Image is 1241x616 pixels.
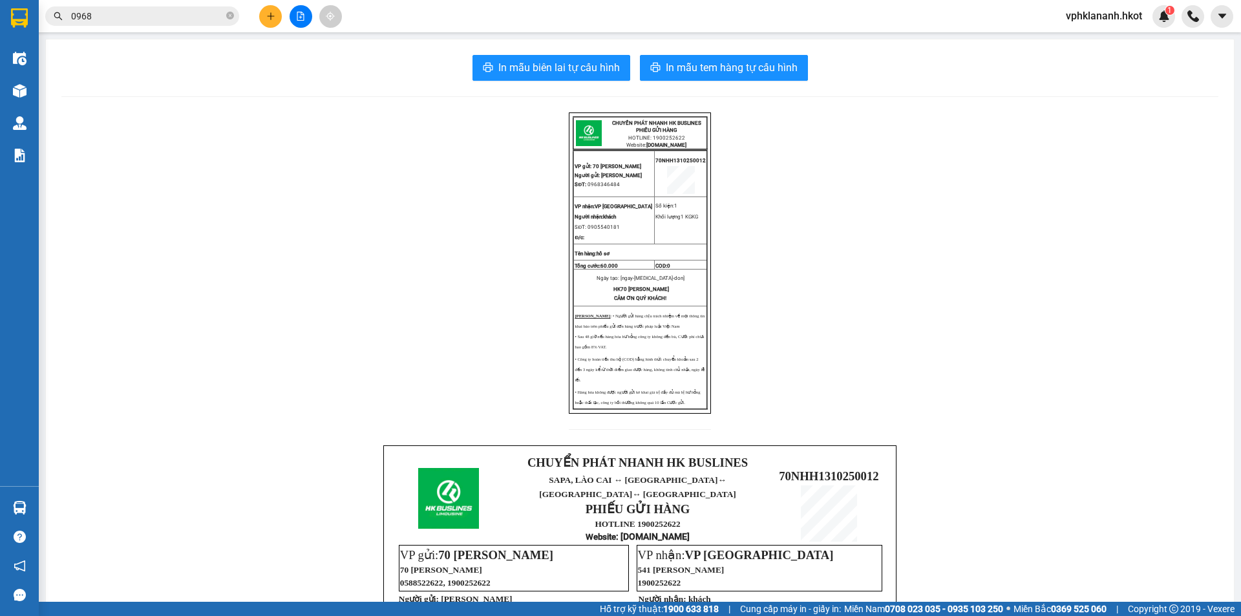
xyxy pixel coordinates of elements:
[612,120,701,126] strong: CHUYỂN PHÁT NHANH HK BUSLINES
[586,502,690,516] strong: PHIẾU GỬI HÀNG
[296,12,305,21] span: file-add
[527,456,748,469] strong: CHUYỂN PHÁT NHANH HK BUSLINES
[71,9,224,23] input: Tìm tên, số ĐT hoặc mã đơn
[400,548,553,562] span: VP gửi:
[586,531,690,542] strong: : [DOMAIN_NAME]
[667,263,670,269] span: 0
[1187,10,1199,22] img: phone-icon
[13,52,27,65] img: warehouse-icon
[597,275,684,281] span: Ngày tạo: [ngay-[MEDICAL_DATA]-don]
[575,164,591,169] span: VP gửi:
[728,602,730,616] span: |
[593,164,641,169] span: 70 [PERSON_NAME]
[655,214,681,220] span: Khối lượng
[441,594,512,604] span: [PERSON_NAME]
[14,560,26,572] span: notification
[575,357,705,382] span: • Công ty hoàn tiền thu hộ (COD) bằng hình thức chuyển khoản sau 2 đến 3 ngày kể từ thời điểm gia...
[575,390,700,405] span: • Hàng hóa không được người gửi kê khai giá trị đầy đủ mà bị hư hỏng hoặc thất lạc, công ty bồi t...
[226,10,234,23] span: close-circle
[666,59,798,76] span: In mẫu tem hàng tự cấu hình
[266,12,275,21] span: plus
[685,548,834,562] span: VP [GEOGRAPHIC_DATA]
[575,182,586,187] strong: SĐT:
[13,84,27,98] img: warehouse-icon
[576,120,602,146] img: logo
[575,204,652,209] span: VP [GEOGRAPHIC_DATA]
[655,263,670,269] span: COD:
[575,235,584,240] span: Đ/c:
[575,334,704,349] span: • Sau 48 giờ nếu hàng hóa hư hỏng công ty không đền bù, Cước phí chưa bao gồm 8% VAT.
[640,55,808,81] button: printerIn mẫu tem hàng tự cấu hình
[600,602,719,616] span: Hỗ trợ kỹ thuật:
[844,602,1003,616] span: Miền Nam
[498,59,620,76] span: In mẫu biên lai tự cấu hình
[1051,604,1107,614] strong: 0369 525 060
[290,5,312,28] button: file-add
[1055,8,1152,24] span: vphklananh.hkot
[575,173,600,178] span: Người gửi:
[740,602,841,616] span: Cung cấp máy in - giấy in:
[575,204,595,209] span: VP nhận:
[632,489,736,499] span: ↔ [GEOGRAPHIC_DATA]
[14,531,26,543] span: question-circle
[1158,10,1170,22] img: icon-new-feature
[655,203,677,209] span: Số kiện:
[1116,602,1118,616] span: |
[1013,602,1107,616] span: Miền Bắc
[575,313,705,328] span: : • Người gửi hàng chịu trách nhiệm về mọi thông tin khai báo trên phiếu gửi đơn hàng trước pháp ...
[638,548,834,562] span: VP nhận:
[638,565,725,575] span: 541 [PERSON_NAME]
[575,263,618,269] span: Tổng cước:
[14,589,26,601] span: message
[400,565,482,575] span: 70 [PERSON_NAME]
[586,532,616,542] span: Website
[1169,604,1178,613] span: copyright
[539,475,736,499] span: SAPA, LÀO CAI ↔ [GEOGRAPHIC_DATA]
[638,578,681,588] span: 1900252622
[54,12,63,21] span: search
[472,55,630,81] button: printerIn mẫu biên lai tự cấu hình
[601,173,642,178] span: [PERSON_NAME]
[595,519,680,529] strong: HOTLINE 1900252622
[588,182,620,187] span: 0968346484
[1165,6,1174,15] sup: 1
[674,203,677,209] span: 1
[614,295,666,301] span: CẢM ƠN QUÝ KHÁCH!
[13,501,27,515] img: warehouse-icon
[885,604,1003,614] strong: 0708 023 035 - 0935 103 250
[613,286,669,292] span: HK70 [PERSON_NAME]
[259,5,282,28] button: plus
[399,594,439,604] strong: Người gửi:
[326,12,335,21] span: aim
[575,224,620,230] span: SĐT: 0905540181
[438,548,553,562] span: 70 [PERSON_NAME]
[1216,10,1228,22] span: caret-down
[13,116,27,130] img: warehouse-icon
[226,12,234,19] span: close-circle
[636,127,677,133] strong: PHIẾU GỬI HÀNG
[13,149,27,162] img: solution-icon
[319,5,342,28] button: aim
[600,263,618,269] span: 60.000
[663,604,719,614] strong: 1900 633 818
[539,475,736,499] span: ↔ [GEOGRAPHIC_DATA]
[779,469,878,483] span: 70NHH1310250012
[650,62,661,74] span: printer
[418,468,479,529] img: logo
[575,313,610,318] strong: [PERSON_NAME]
[655,158,706,164] span: 70NHH1310250012
[681,214,692,220] span: 1 KG
[1211,5,1233,28] button: caret-down
[11,8,28,28] img: logo-vxr
[626,142,686,148] span: Website:
[681,214,698,220] span: KG
[688,594,711,604] span: khách
[575,214,603,220] span: Người nhận:
[597,251,610,257] span: hồ sơ
[628,135,685,141] span: HOTLINE: 1900252622
[1167,6,1172,15] span: 1
[483,62,493,74] span: printer
[575,251,610,257] strong: Tên hàng:
[400,578,491,588] span: 0588522622, 1900252622
[646,142,686,148] strong: [DOMAIN_NAME]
